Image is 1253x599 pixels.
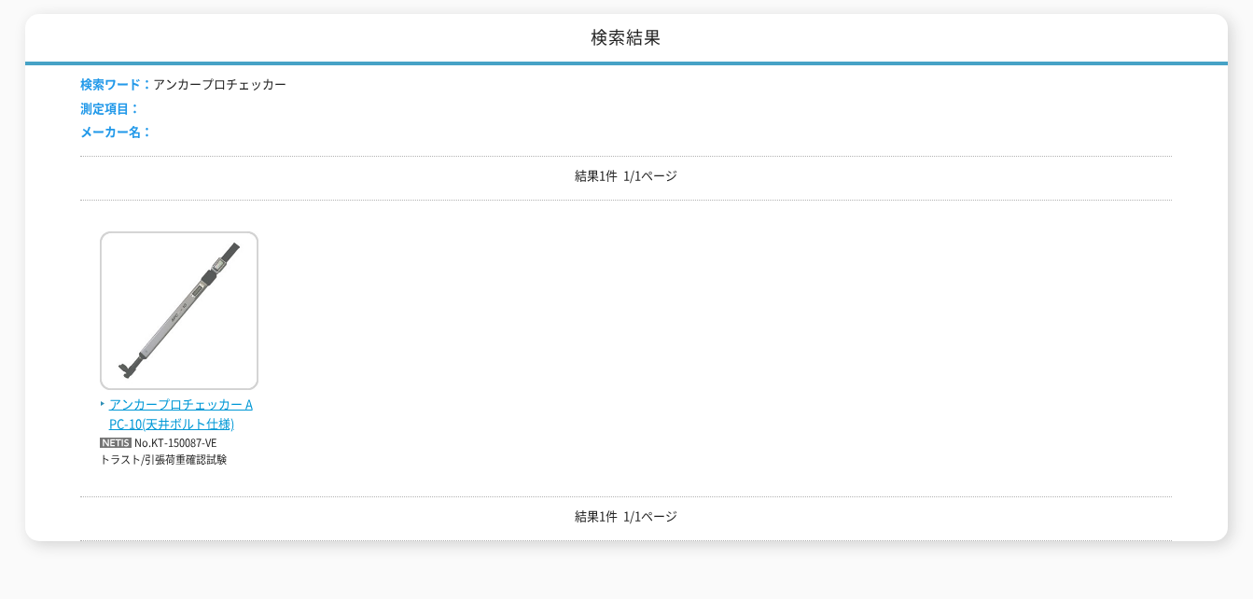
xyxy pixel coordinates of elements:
span: アンカープロチェッカー APC-10(天井ボルト仕様) [100,395,258,434]
p: 結果1件 1/1ページ [80,507,1172,526]
p: 結果1件 1/1ページ [80,166,1172,186]
img: APC-10(天井ボルト仕様) [100,231,258,395]
span: メーカー名： [80,122,153,140]
p: No.KT-150087-VE [100,434,258,453]
span: 検索ワード： [80,75,153,92]
span: 測定項目： [80,99,141,117]
h1: 検索結果 [25,14,1228,65]
p: トラスト/引張荷重確認試験 [100,453,258,468]
li: アンカープロチェッカー [80,75,286,94]
a: アンカープロチェッカー APC-10(天井ボルト仕様) [100,375,258,433]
